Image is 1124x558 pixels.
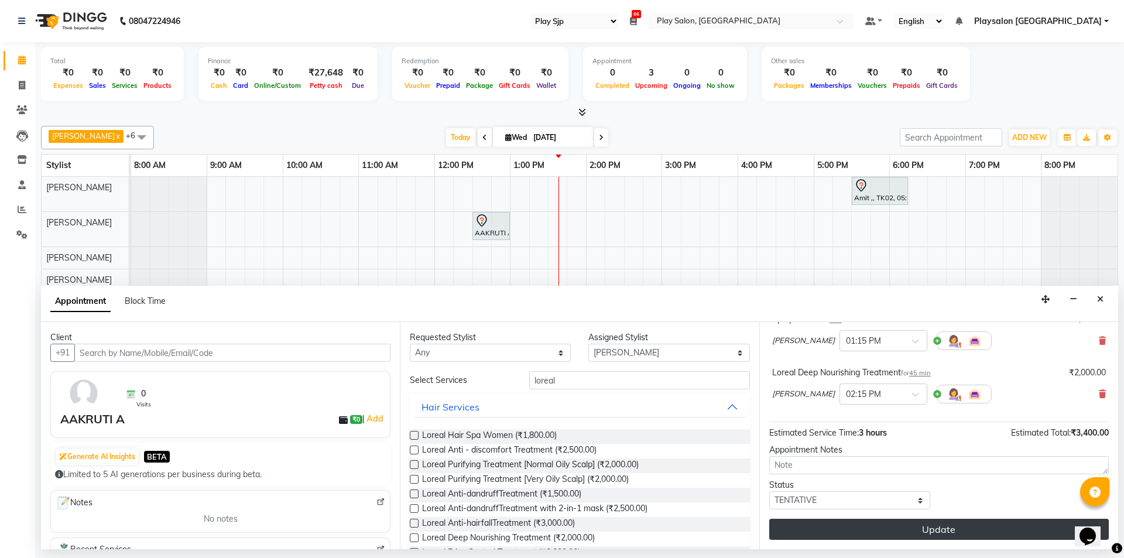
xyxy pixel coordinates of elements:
[890,66,923,80] div: ₹0
[772,367,931,379] div: Loreal Deep Nourishing Treatment
[1012,133,1047,142] span: ADD NEW
[966,157,1003,174] a: 7:00 PM
[46,275,112,285] span: [PERSON_NAME]
[50,56,174,66] div: Total
[496,66,533,80] div: ₹0
[502,133,530,142] span: Wed
[365,412,385,426] a: Add
[55,468,386,481] div: Limited to 5 AI generations per business during beta.
[807,81,855,90] span: Memberships
[592,66,632,80] div: 0
[771,66,807,80] div: ₹0
[144,451,170,462] span: BETA
[1041,157,1078,174] a: 8:00 PM
[772,335,835,347] span: [PERSON_NAME]
[947,334,961,348] img: Hairdresser.png
[204,513,238,525] span: No notes
[1075,511,1112,546] iframe: chat widget
[433,81,463,90] span: Prepaid
[422,517,575,532] span: Loreal Anti-hairfallTreatment (₹3,000.00)
[1009,129,1050,146] button: ADD NEW
[890,81,923,90] span: Prepaids
[533,66,559,80] div: ₹0
[50,66,86,80] div: ₹0
[402,81,433,90] span: Voucher
[463,81,496,90] span: Package
[50,344,75,362] button: +91
[46,217,112,228] span: [PERSON_NAME]
[704,81,738,90] span: No show
[422,444,597,458] span: Loreal Anti - discomfort Treatment (₹2,500.00)
[1092,290,1109,309] button: Close
[632,10,641,18] span: 66
[46,252,112,263] span: [PERSON_NAME]
[900,128,1002,146] input: Search Appointment
[56,495,92,511] span: Notes
[115,131,120,141] a: x
[362,412,385,426] span: |
[52,131,115,141] span: [PERSON_NAME]
[422,502,647,517] span: Loreal Anti-dandruffTreatment with 2-in-1 mask (₹2,500.00)
[402,66,433,80] div: ₹0
[349,81,367,90] span: Due
[251,66,304,80] div: ₹0
[50,81,86,90] span: Expenses
[814,157,851,174] a: 5:00 PM
[771,56,961,66] div: Other sales
[772,388,835,400] span: [PERSON_NAME]
[446,128,475,146] span: Today
[86,66,109,80] div: ₹0
[662,157,699,174] a: 3:00 PM
[771,81,807,90] span: Packages
[769,427,859,438] span: Estimated Service Time:
[422,473,629,488] span: Loreal Purifying Treatment [Very Oily Scalp] (₹2,000.00)
[283,157,325,174] a: 10:00 AM
[769,479,930,491] div: Status
[807,66,855,80] div: ₹0
[109,66,140,80] div: ₹0
[435,157,477,174] a: 12:00 PM
[901,369,931,377] small: for
[855,81,890,90] span: Vouchers
[208,81,230,90] span: Cash
[769,519,1109,540] button: Update
[304,66,348,80] div: ₹27,648
[463,66,496,80] div: ₹0
[350,415,362,425] span: ₹0
[587,157,623,174] a: 2:00 PM
[126,131,144,140] span: +6
[433,66,463,80] div: ₹0
[704,66,738,80] div: 0
[50,331,390,344] div: Client
[859,427,887,438] span: 3 hours
[422,429,557,444] span: Loreal Hair Spa Women (₹1,800.00)
[529,371,750,389] input: Search by service name
[67,376,101,410] img: avatar
[974,15,1102,28] span: Playsalon [GEOGRAPHIC_DATA]
[140,66,174,80] div: ₹0
[890,157,927,174] a: 6:00 PM
[533,81,559,90] span: Wallet
[968,334,982,348] img: Interior.png
[207,157,245,174] a: 9:00 AM
[592,81,632,90] span: Completed
[129,5,180,37] b: 08047224946
[1069,367,1106,379] div: ₹2,000.00
[402,56,559,66] div: Redemption
[923,81,961,90] span: Gift Cards
[125,296,166,306] span: Block Time
[140,81,174,90] span: Products
[230,81,251,90] span: Card
[422,458,639,473] span: Loreal Purifying Treatment [Normal Oily Scalp] (₹2,000.00)
[923,66,961,80] div: ₹0
[592,56,738,66] div: Appointment
[630,16,637,26] a: 66
[670,66,704,80] div: 0
[530,129,588,146] input: 2025-09-03
[359,157,401,174] a: 11:00 AM
[855,66,890,80] div: ₹0
[56,449,138,465] button: Generate AI Insights
[769,444,1109,456] div: Appointment Notes
[510,157,547,174] a: 1:00 PM
[251,81,304,90] span: Online/Custom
